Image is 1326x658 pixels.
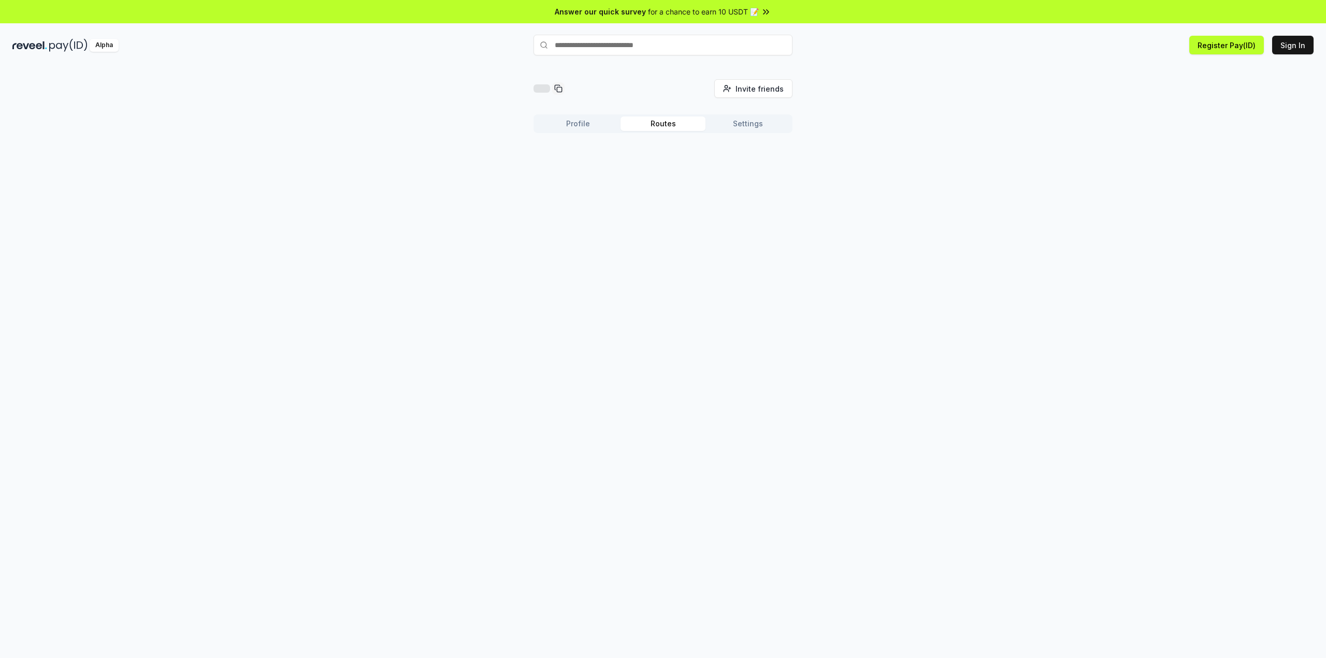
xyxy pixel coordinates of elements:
div: Alpha [90,39,119,52]
button: Invite friends [714,79,792,98]
span: Invite friends [736,83,784,94]
img: pay_id [49,39,88,52]
button: Routes [621,116,705,131]
button: Settings [705,116,790,131]
button: Register Pay(ID) [1189,36,1264,54]
span: for a chance to earn 10 USDT 📝 [648,6,759,17]
span: Answer our quick survey [555,6,646,17]
img: reveel_dark [12,39,47,52]
button: Profile [536,116,621,131]
button: Sign In [1272,36,1314,54]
